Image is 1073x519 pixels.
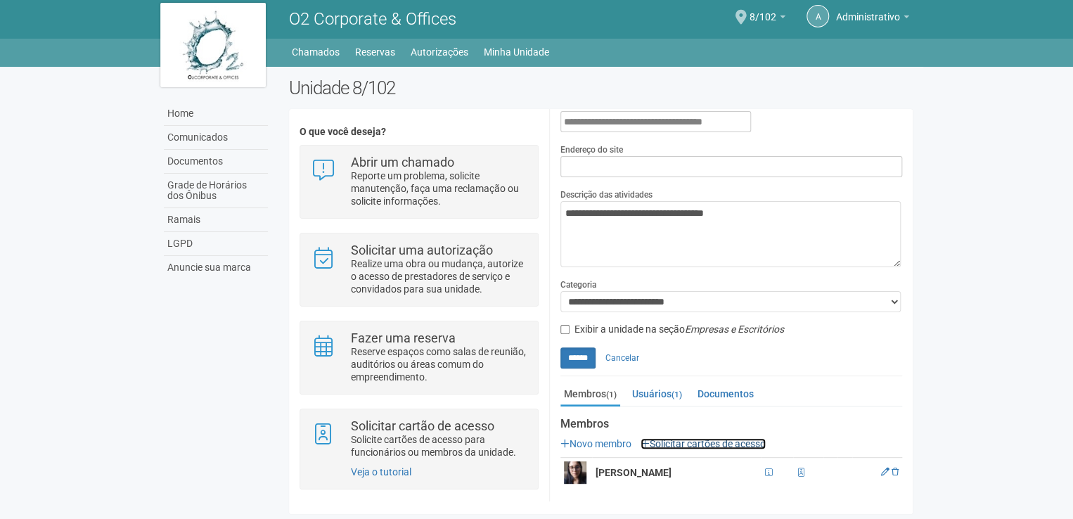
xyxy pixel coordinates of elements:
[596,467,672,478] strong: [PERSON_NAME]
[351,466,411,478] a: Veja o tutorial
[672,390,682,399] small: (1)
[164,256,268,279] a: Anuncie sua marca
[164,150,268,174] a: Documentos
[351,418,494,433] strong: Solicitar cartão de acesso
[164,208,268,232] a: Ramais
[351,433,527,459] p: Solicite cartões de acesso para funcionários ou membros da unidade.
[836,13,909,25] a: Administrativo
[598,347,647,369] a: Cancelar
[564,461,586,484] img: user.png
[351,155,454,169] strong: Abrir um chamado
[351,345,527,383] p: Reserve espaços como salas de reunião, auditórios ou áreas comum do empreendimento.
[292,42,340,62] a: Chamados
[560,323,784,337] label: Exibir a unidade na seção
[560,383,620,406] a: Membros(1)
[560,188,653,201] label: Descrição das atividades
[750,13,785,25] a: 8/102
[606,390,617,399] small: (1)
[164,102,268,126] a: Home
[484,42,549,62] a: Minha Unidade
[694,383,757,404] a: Documentos
[881,467,889,477] a: Editar membro
[311,156,527,207] a: Abrir um chamado Reporte um problema, solicite manutenção, faça uma reclamação ou solicite inform...
[411,42,468,62] a: Autorizações
[164,174,268,208] a: Grade de Horários dos Ônibus
[351,257,527,295] p: Realize uma obra ou mudança, autorize o acesso de prestadores de serviço e convidados para sua un...
[560,278,596,291] label: Categoria
[164,126,268,150] a: Comunicados
[289,9,456,29] span: O2 Corporate & Offices
[560,325,570,334] input: Exibir a unidade na seçãoEmpresas e Escritórios
[892,467,899,477] a: Excluir membro
[351,331,456,345] strong: Fazer uma reserva
[807,5,829,27] a: A
[560,143,623,156] label: Endereço do site
[351,169,527,207] p: Reporte um problema, solicite manutenção, faça uma reclamação ou solicite informações.
[160,3,266,87] img: logo.jpg
[629,383,686,404] a: Usuários(1)
[311,244,527,295] a: Solicitar uma autorização Realize uma obra ou mudança, autorize o acesso de prestadores de serviç...
[685,323,784,335] em: Empresas e Escritórios
[311,332,527,383] a: Fazer uma reserva Reserve espaços como salas de reunião, auditórios ou áreas comum do empreendime...
[560,418,902,430] strong: Membros
[164,232,268,256] a: LGPD
[311,420,527,459] a: Solicitar cartão de acesso Solicite cartões de acesso para funcionários ou membros da unidade.
[560,438,631,449] a: Novo membro
[641,438,766,449] a: Solicitar cartões de acesso
[351,243,493,257] strong: Solicitar uma autorização
[300,127,538,137] h4: O que você deseja?
[355,42,395,62] a: Reservas
[289,77,913,98] h2: Unidade 8/102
